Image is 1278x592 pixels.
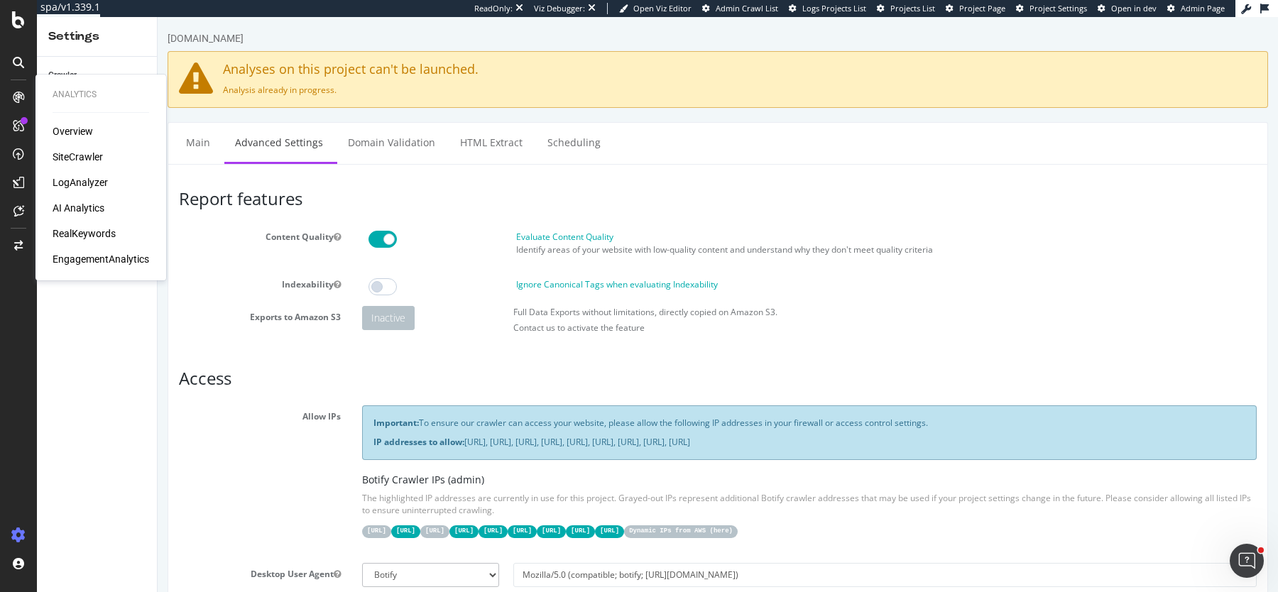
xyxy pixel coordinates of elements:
span: Logs Projects List [802,3,866,13]
label: Indexability [11,256,194,273]
p: Analysis already in progress. [21,67,1099,79]
div: Viz Debugger: [534,3,585,14]
a: Main [18,106,63,145]
span: Project Settings [1029,3,1087,13]
a: LogAnalyzer [53,175,108,190]
a: Open Viz Editor [619,3,692,14]
label: Full Data Exports without limitations, directly copied on Amazon S3. [356,289,620,301]
label: Content Quality [11,209,194,226]
a: Crawler [48,68,147,83]
h5: Botify Crawler IPs (admin) [204,457,1099,468]
label: Ignore Canonical Tags when evaluating Indexability [359,261,560,273]
a: EngagementAnalytics [53,252,149,266]
label: Evaluate Content Quality [359,214,456,226]
strong: IP addresses to allow: [216,419,307,431]
a: here [556,510,572,517]
a: Advanced Settings [67,106,176,145]
h3: Access [21,352,1099,371]
code: [URL] [321,508,350,520]
code: Dynamic IPs from AWS ( ) [466,508,580,520]
span: Projects List [890,3,935,13]
button: Indexability [176,261,183,273]
label: Exports to Amazon S3 [11,289,194,306]
a: Project Page [946,3,1005,14]
code: [URL] [350,508,379,520]
a: Logs Projects List [789,3,866,14]
p: Contact us to activate the feature [356,305,1099,317]
a: Overview [53,124,93,138]
span: Open Viz Editor [633,3,692,13]
a: Scheduling [379,106,454,145]
h3: Report features [21,172,1099,191]
code: [URL] [234,508,263,520]
label: Allow IPs [11,388,194,405]
div: Crawler [48,68,77,83]
button: Desktop User Agent [176,551,183,563]
code: [URL] [408,508,437,520]
strong: Important: [216,400,261,412]
a: RealKeywords [53,226,116,241]
p: To ensure our crawler can access your website, please allow the following IP addresses in your fi... [216,400,1088,412]
a: AI Analytics [53,201,104,215]
a: Projects List [877,3,935,14]
code: [URL] [292,508,321,520]
a: HTML Extract [292,106,376,145]
a: SiteCrawler [53,150,103,164]
label: Desktop User Agent [11,546,194,563]
div: ReadOnly: [474,3,513,14]
button: Content Quality [176,214,183,226]
span: Open in dev [1111,3,1157,13]
div: [DOMAIN_NAME] [10,14,86,28]
span: Admin Page [1181,3,1225,13]
p: [URL], [URL], [URL], [URL], [URL], [URL], [URL], [URL], [URL] [216,419,1088,431]
div: Analytics [53,89,149,101]
a: Admin Crawl List [702,3,778,14]
h4: Analyses on this project can't be launched. [21,45,1099,60]
code: [URL] [204,508,234,520]
p: Identify areas of your website with low-quality content and understand why they don't meet qualit... [359,226,1099,239]
span: Admin Crawl List [716,3,778,13]
iframe: Intercom live chat [1230,544,1264,578]
span: Project Page [959,3,1005,13]
div: Inactive [204,289,257,313]
a: Project Settings [1016,3,1087,14]
code: [URL] [437,508,466,520]
code: [URL] [263,508,292,520]
p: The highlighted IP addresses are currently in use for this project. Grayed-out IPs represent addi... [204,475,1099,499]
a: Admin Page [1167,3,1225,14]
a: Open in dev [1098,3,1157,14]
code: [URL] [379,508,408,520]
a: Domain Validation [180,106,288,145]
div: Settings [48,28,146,45]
